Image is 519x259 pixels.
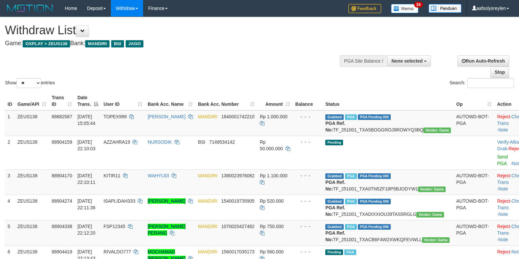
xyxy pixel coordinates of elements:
th: Op: activate to sort column ascending [454,92,494,110]
span: Marked by aaftanly [345,224,357,230]
a: Note [498,127,508,132]
span: Copy 1840001742210 to clipboard [221,114,255,119]
img: Feedback.jpg [348,4,381,13]
span: OXPLAY > ZEUS138 [23,40,70,47]
th: Balance [293,92,323,110]
b: PGA Ref. No: [325,180,345,191]
span: Copy 1540019735905 to clipboard [221,198,255,204]
th: Amount: activate to sort column ascending [257,92,293,110]
span: RIVALDO777 [104,249,131,254]
a: Send PGA [497,154,508,166]
span: BSI [198,139,206,145]
th: Bank Acc. Name: activate to sort column ascending [145,92,195,110]
img: panduan.png [429,4,461,13]
a: Note [498,212,508,217]
th: Bank Acc. Number: activate to sort column ascending [195,92,257,110]
a: Note [498,237,508,242]
td: ZEUS138 [15,195,49,220]
span: ISAPLIDAH333 [104,198,136,204]
th: Game/API: activate to sort column ascending [15,92,49,110]
span: Copy 7149534142 to clipboard [209,139,235,145]
span: PGA Pending [358,224,391,230]
span: Marked by aaftanly [344,249,356,255]
td: ZEUS138 [15,220,49,245]
th: Status [323,92,454,110]
span: Vendor URL: https://trx31.1velocity.biz [423,128,451,133]
img: Button%20Memo.svg [391,4,419,13]
span: PGA Pending [358,199,391,204]
h1: Withdraw List [5,24,339,37]
div: - - - [295,139,320,145]
span: Grabbed [325,173,344,179]
span: [DATE] 22:10:03 [77,139,95,151]
span: Pending [325,249,343,255]
a: WAHYUDI [148,173,169,178]
span: Grabbed [325,224,344,230]
span: Marked by aaftanly [345,199,357,204]
span: [DATE] 22:11:36 [77,198,95,210]
div: PGA Site Balance / [340,55,387,67]
span: TOPEX999 [104,114,127,119]
a: Reject [497,224,510,229]
td: TF_251001_TXADIXXIOU39TAS5RGLG [323,195,454,220]
b: PGA Ref. No: [325,121,345,132]
b: PGA Ref. No: [325,205,345,217]
th: Date Trans.: activate to sort column descending [75,92,101,110]
button: None selected [387,55,431,67]
span: MANDIRI [198,173,217,178]
td: AUTOWD-BOT-PGA [454,169,494,195]
span: Marked by aaftanly [345,173,357,179]
img: MOTION_logo.png [5,3,55,13]
label: Show entries [5,78,55,88]
span: Copy 1070020427482 to clipboard [221,224,255,229]
label: Search: [450,78,514,88]
a: Reject [497,114,510,119]
span: MANDIRI [198,114,217,119]
span: [DATE] 22:12:20 [77,224,95,236]
span: 88904419 [52,249,72,254]
td: TF_251001_TXA5BOGGROJ9ROWYQ3BQ [323,110,454,136]
span: Vendor URL: https://trx31.1velocity.biz [416,212,444,217]
td: TF_251001_TXACB6F4W2XWKQFEVWLL [323,220,454,245]
span: MANDIRI [198,249,217,254]
td: 3 [5,169,15,195]
span: BSI [111,40,124,47]
span: 34 [414,2,423,8]
span: MANDIRI [198,198,217,204]
input: Search: [467,78,514,88]
span: Grabbed [325,199,344,204]
td: 1 [5,110,15,136]
a: [PERSON_NAME] PERANG [148,224,185,236]
span: Copy 1380023976082 to clipboard [221,173,255,178]
td: AUTOWD-BOT-PGA [454,220,494,245]
div: - - - [295,172,320,179]
div: - - - [295,248,320,255]
th: User ID: activate to sort column ascending [101,92,145,110]
a: [PERSON_NAME] [148,198,185,204]
span: PGA Pending [358,173,391,179]
td: 5 [5,220,15,245]
td: ZEUS138 [15,136,49,169]
span: Copy 1560017035173 to clipboard [221,249,255,254]
td: ZEUS138 [15,169,49,195]
span: Rp 560.000 [260,249,284,254]
td: TF_251001_TXA0TN5ZF18P5BJODYW1 [323,169,454,195]
td: AUTOWD-BOT-PGA [454,110,494,136]
span: Vendor URL: https://trx31.1velocity.biz [422,237,450,243]
span: Rp 520.000 [260,198,284,204]
a: Reject [497,198,510,204]
span: [DATE] 22:10:11 [77,173,95,185]
a: Reject [497,173,510,178]
span: Rp 50.000.000 [260,139,283,151]
span: Grabbed [325,114,344,120]
span: MANDIRI [198,224,217,229]
span: None selected [391,58,423,64]
span: AZZAHRA19 [104,139,130,145]
span: Marked by aafnoeunsreypich [345,114,357,120]
div: - - - [295,198,320,204]
span: JAGO [126,40,143,47]
span: Pending [325,140,343,145]
h4: Game: Bank: [5,40,339,47]
span: [DATE] 15:05:44 [77,114,95,126]
span: Vendor URL: https://trx31.1velocity.biz [418,187,446,192]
